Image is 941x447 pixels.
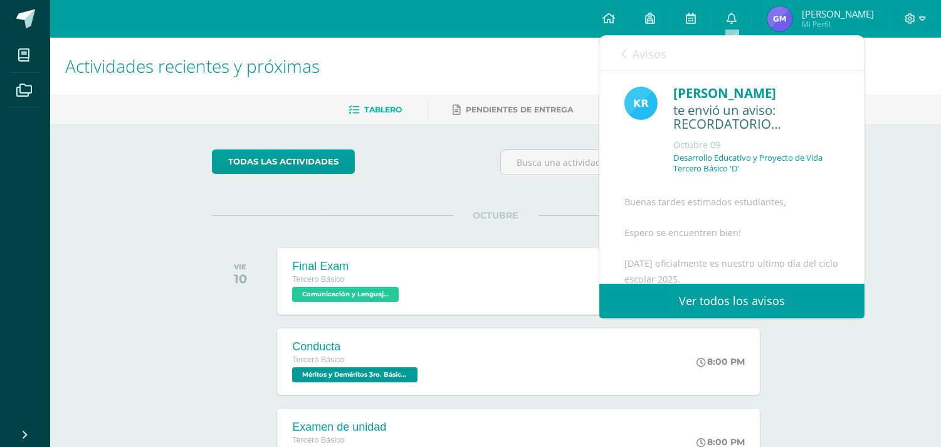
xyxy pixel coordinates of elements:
div: 10 [234,271,247,286]
a: Ver todos los avisos [599,284,865,318]
span: Mi Perfil [802,19,874,30]
span: [PERSON_NAME] [802,8,874,20]
span: Tercero Básico [292,355,344,364]
div: Examen de unidad [292,421,421,434]
img: ad2bd013f3348d105c09b976828ea45c.png [767,6,792,31]
a: todas las Actividades [212,149,355,174]
span: Avisos [633,46,666,62]
span: Tercero Básico [292,275,344,284]
span: Comunicación y Lenguaje, Idioma Extranjero Inglés 'D' [292,287,399,302]
p: Desarrollo Educativo y Proyecto de Vida Tercero Básico 'D' [673,153,839,174]
div: VIE [234,262,247,271]
div: Octubre 09 [673,139,839,151]
input: Busca una actividad próxima aquí... [501,150,779,175]
a: Tablero [349,100,402,120]
div: 8:00 PM [697,356,745,367]
span: Tablero [365,105,402,114]
span: Actividades recientes y próximas [65,54,320,78]
div: Conducta [292,340,421,353]
div: [PERSON_NAME] [673,83,839,103]
div: Final Exam [292,260,402,273]
span: Tercero Básico [292,436,344,444]
span: Méritos y Deméritos 3ro. Básico "D" 'D' [292,367,418,382]
a: Pendientes de entrega [453,100,574,120]
span: Pendientes de entrega [466,105,574,114]
img: 63bc87a283e8078d1504883f5e5627d9.png [624,87,658,120]
span: OCTUBRE [453,210,539,221]
div: te envió un aviso: RECORDATORIO VESTIMENTA VIERNES 10/10/2025 [673,103,839,132]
